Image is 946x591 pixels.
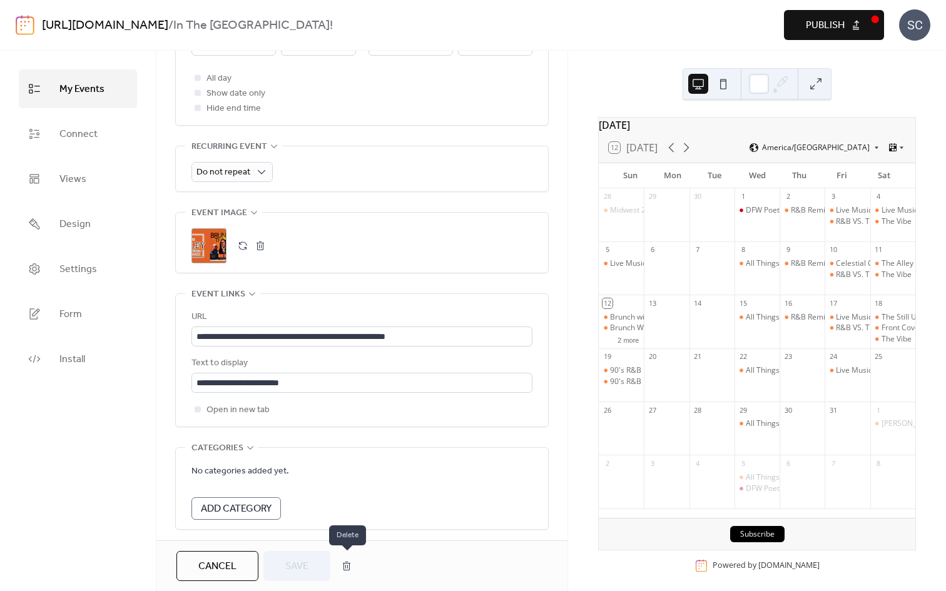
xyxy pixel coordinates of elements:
[762,144,870,151] span: America/[GEOGRAPHIC_DATA]
[191,497,281,520] button: Add Category
[329,525,366,545] span: Delete
[870,418,915,429] div: Shaun Milli Live
[735,258,780,269] div: All Things Open Mic
[651,163,694,188] div: Mon
[783,245,793,255] div: 9
[603,298,612,308] div: 12
[168,14,173,38] b: /
[191,464,289,479] span: No categories added yet.
[882,334,912,345] div: The Vibe
[648,245,657,255] div: 6
[196,164,250,181] span: Do not repeat
[19,159,137,198] a: Views
[746,483,806,494] div: DFW Poetry Slam
[828,352,838,361] div: 24
[191,441,243,456] span: Categories
[735,483,780,494] div: DFW Poetry Slam
[870,323,915,333] div: Front Cover Band Live
[16,15,34,35] img: logo
[206,101,261,116] span: Hide end time
[59,124,98,144] span: Connect
[836,323,900,333] div: R&B VS. THE TRAP
[176,551,258,581] button: Cancel
[746,258,815,269] div: All Things Open Mic
[863,163,905,188] div: Sat
[825,312,870,323] div: Live Music Performance by TMarsh
[648,352,657,361] div: 20
[648,458,657,468] div: 3
[59,169,86,189] span: Views
[198,559,236,574] span: Cancel
[836,216,900,227] div: R&B VS. THE TRAP
[836,270,900,280] div: R&B VS. THE TRAP
[206,86,265,101] span: Show date only
[735,472,780,483] div: All Things Open Mic
[783,298,793,308] div: 16
[693,352,703,361] div: 21
[738,405,748,415] div: 29
[746,365,815,376] div: All Things Open Mic
[870,334,915,345] div: The Vibe
[874,405,883,415] div: 1
[599,205,644,216] div: Midwest 2 Dallas – NFL Watch Party Series (Midwest Bar)
[791,205,867,216] div: R&B Remix Thursdays
[783,192,793,201] div: 2
[610,312,856,323] div: Brunch with The Band Live Music by [PERSON_NAME] & The Razz Band
[780,258,825,269] div: R&B Remix Thursdays
[735,205,780,216] div: DFW Poetry Slam
[191,139,267,154] span: Recurring event
[746,312,815,323] div: All Things Open Mic
[713,560,820,571] div: Powered by
[738,458,748,468] div: 5
[648,405,657,415] div: 27
[599,312,644,323] div: Brunch with The Band Live Music by Don Diego & The Razz Band
[613,334,644,345] button: 2 more
[19,69,137,108] a: My Events
[599,323,644,333] div: Brunch With The Band Live Music by Don Diego & The Razz Band
[610,323,857,333] div: Brunch With The Band Live Music by [PERSON_NAME] & The Razz Band
[780,312,825,323] div: R&B Remix Thursdays
[59,260,97,280] span: Settings
[730,526,785,542] button: Subscribe
[19,205,137,243] a: Design
[693,298,703,308] div: 14
[874,352,883,361] div: 25
[609,163,651,188] div: Sun
[738,192,748,201] div: 1
[828,405,838,415] div: 31
[191,287,245,302] span: Event links
[603,352,612,361] div: 19
[603,405,612,415] div: 26
[648,192,657,201] div: 29
[693,192,703,201] div: 30
[758,560,820,571] a: [DOMAIN_NAME]
[59,350,85,370] span: Install
[19,340,137,378] a: Install
[206,71,231,86] span: All day
[738,298,748,308] div: 15
[191,310,530,325] div: URL
[206,403,270,418] span: Open in new tab
[19,114,137,153] a: Connect
[870,270,915,280] div: The Vibe
[870,258,915,269] div: The Alley Music House Concert Series presents Kevin Hawkins Live
[870,216,915,227] div: The Vibe
[599,376,644,387] div: 90's R&B House Party Live By R.J. Mitchell & Bronzeville
[825,365,870,376] div: Live Music Performance by Don Diego & The Razz Band
[693,405,703,415] div: 28
[780,205,825,216] div: R&B Remix Thursdays
[882,270,912,280] div: The Vibe
[874,192,883,201] div: 4
[825,270,870,280] div: R&B VS. THE TRAP
[735,312,780,323] div: All Things Open Mic
[191,206,247,221] span: Event image
[828,458,838,468] div: 7
[828,298,838,308] div: 17
[882,216,912,227] div: The Vibe
[603,458,612,468] div: 2
[603,245,612,255] div: 5
[783,458,793,468] div: 6
[738,245,748,255] div: 8
[736,163,778,188] div: Wed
